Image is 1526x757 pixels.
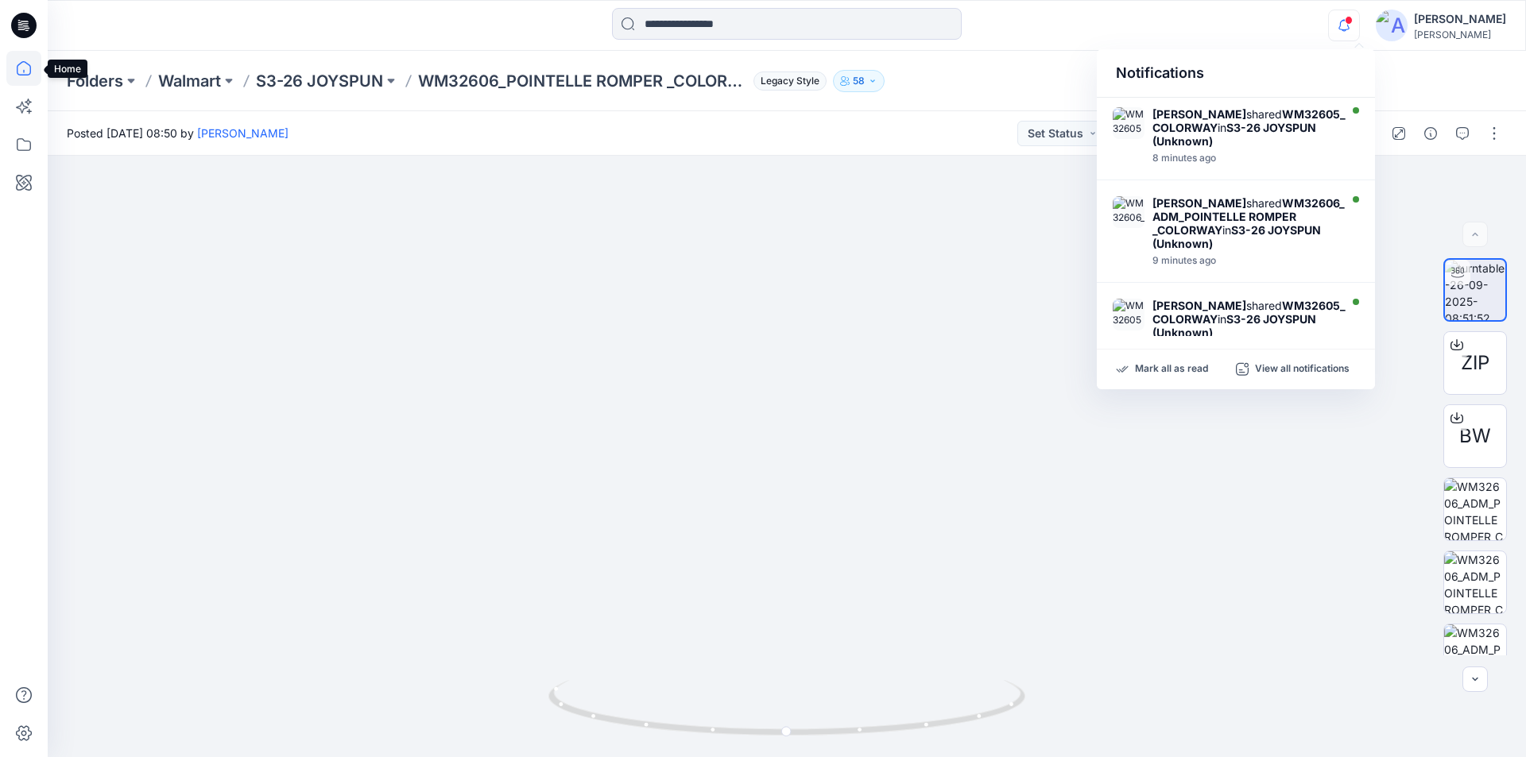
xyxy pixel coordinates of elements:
[1152,196,1350,250] div: shared in
[1459,422,1491,450] span: BW
[1414,10,1506,29] div: [PERSON_NAME]
[1113,299,1144,330] img: WM32605_COLORWAY
[853,72,865,90] p: 58
[1113,196,1144,228] img: WM32606_ADM_POINTELLE ROMPER _COLORWAY
[1444,624,1506,686] img: WM32606_ADM_POINTELLE ROMPER_Colorway 1_02
[1152,299,1350,339] div: shared in
[1097,49,1375,98] div: Notifications
[1152,107,1246,121] strong: [PERSON_NAME]
[1152,121,1316,148] strong: S3-26 JOYSPUN (Unknown)
[158,70,221,92] a: Walmart
[1113,107,1144,139] img: WM32605_COLORWAY
[1152,107,1346,134] strong: WM32605_COLORWAY
[1152,196,1246,210] strong: [PERSON_NAME]
[747,70,827,92] button: Legacy Style
[1152,153,1350,164] div: Friday, September 26, 2025 08:57
[1135,362,1208,377] p: Mark all as read
[418,70,747,92] p: WM32606_POINTELLE ROMPER _COLORWAY
[1376,10,1408,41] img: avatar
[644,79,930,757] img: eyJhbGciOiJIUzI1NiIsImtpZCI6IjAiLCJzbHQiOiJzZXMiLCJ0eXAiOiJKV1QifQ.eyJkYXRhIjp7InR5cGUiOiJzdG9yYW...
[1152,312,1316,339] strong: S3-26 JOYSPUN (Unknown)
[67,125,289,141] span: Posted [DATE] 08:50 by
[1152,255,1350,266] div: Friday, September 26, 2025 08:57
[1444,478,1506,540] img: WM32606_ADM_POINTELLE ROMPER_Colorway 1_04
[1444,551,1506,613] img: WM32606_ADM_POINTELLE ROMPER_Colorway 1_03
[833,70,885,92] button: 58
[1414,29,1506,41] div: [PERSON_NAME]
[1152,107,1350,148] div: shared in
[1152,223,1321,250] strong: S3-26 JOYSPUN (Unknown)
[1152,196,1345,237] strong: WM32606_ADM_POINTELLE ROMPER _COLORWAY
[67,70,123,92] a: Folders
[1445,260,1505,320] img: turntable-26-09-2025-08:51:52
[1255,362,1350,377] p: View all notifications
[197,126,289,140] a: [PERSON_NAME]
[256,70,383,92] a: S3-26 JOYSPUN
[753,71,827,91] span: Legacy Style
[1152,299,1346,326] strong: WM32605_COLORWAY
[1418,121,1443,146] button: Details
[1461,349,1489,377] span: ZIP
[1152,299,1246,312] strong: [PERSON_NAME]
